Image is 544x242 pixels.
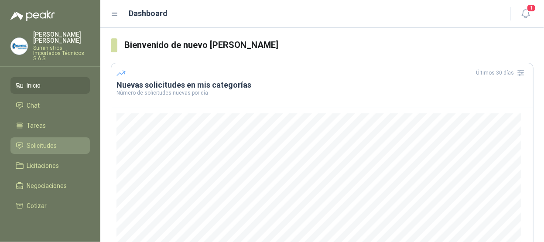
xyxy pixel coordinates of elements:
[10,10,55,21] img: Logo peakr
[129,7,168,20] h1: Dashboard
[10,137,90,154] a: Solicitudes
[33,45,90,61] p: Suministros Importados Técnicos S.A.S
[27,201,47,211] span: Cotizar
[27,181,67,191] span: Negociaciones
[10,177,90,194] a: Negociaciones
[116,80,528,90] h3: Nuevas solicitudes en mis categorías
[10,117,90,134] a: Tareas
[527,4,536,12] span: 1
[27,101,40,110] span: Chat
[124,38,534,52] h3: Bienvenido de nuevo [PERSON_NAME]
[33,31,90,44] p: [PERSON_NAME] [PERSON_NAME]
[10,97,90,114] a: Chat
[27,81,41,90] span: Inicio
[10,157,90,174] a: Licitaciones
[116,90,528,95] p: Número de solicitudes nuevas por día
[518,6,534,22] button: 1
[10,198,90,214] a: Cotizar
[27,161,59,170] span: Licitaciones
[10,77,90,94] a: Inicio
[27,121,46,130] span: Tareas
[476,66,528,80] div: Últimos 30 días
[11,38,27,55] img: Company Logo
[27,141,57,150] span: Solicitudes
